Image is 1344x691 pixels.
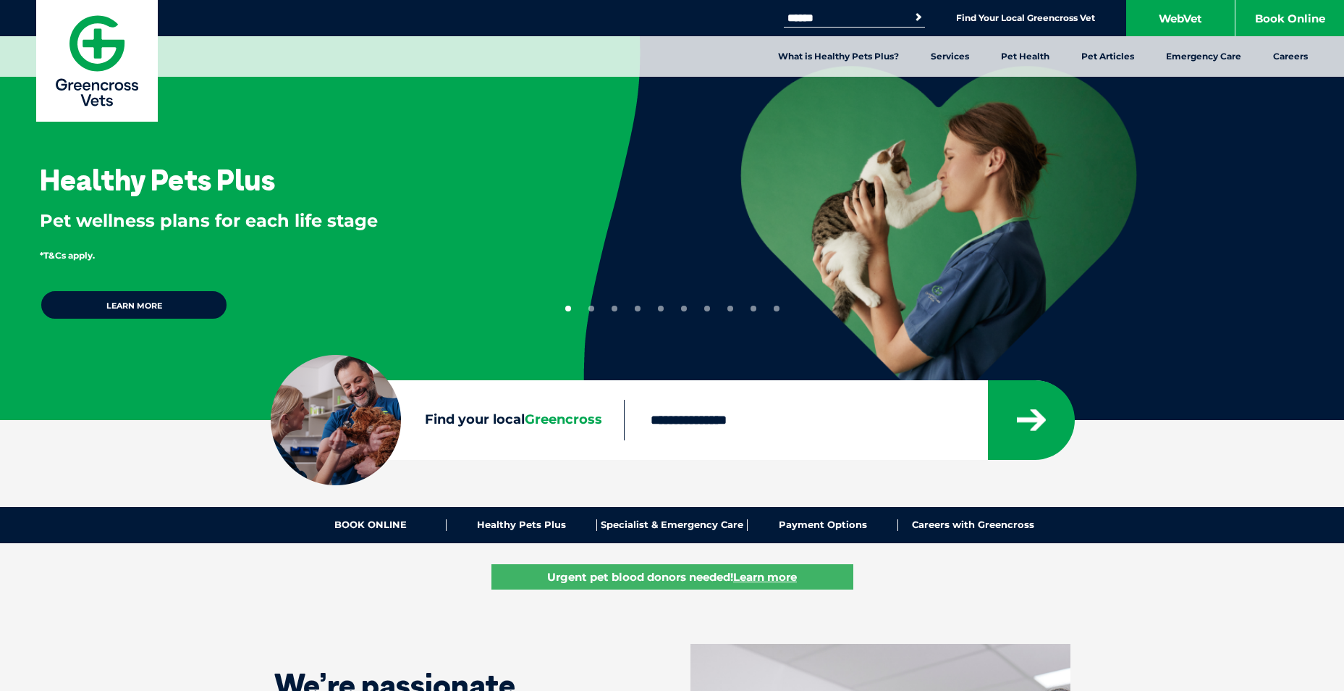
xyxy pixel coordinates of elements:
[748,519,898,531] a: Payment Options
[658,306,664,311] button: 5 of 10
[681,306,687,311] button: 6 of 10
[40,250,95,261] span: *T&Cs apply.
[898,519,1048,531] a: Careers with Greencross
[915,36,985,77] a: Services
[1257,36,1324,77] a: Careers
[447,519,597,531] a: Healthy Pets Plus
[491,564,853,590] a: Urgent pet blood donors needed!Learn more
[40,290,228,320] a: Learn more
[911,10,926,25] button: Search
[1150,36,1257,77] a: Emergency Care
[733,570,797,584] u: Learn more
[704,306,710,311] button: 7 of 10
[296,519,447,531] a: BOOK ONLINE
[271,409,624,431] label: Find your local
[40,209,536,233] p: Pet wellness plans for each life stage
[956,12,1095,24] a: Find Your Local Greencross Vet
[588,306,594,311] button: 2 of 10
[612,306,617,311] button: 3 of 10
[762,36,915,77] a: What is Healthy Pets Plus?
[525,411,602,427] span: Greencross
[774,306,779,311] button: 10 of 10
[751,306,756,311] button: 9 of 10
[727,306,733,311] button: 8 of 10
[565,306,571,311] button: 1 of 10
[635,306,641,311] button: 4 of 10
[597,519,748,531] a: Specialist & Emergency Care
[1065,36,1150,77] a: Pet Articles
[40,165,275,194] h3: Healthy Pets Plus
[985,36,1065,77] a: Pet Health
